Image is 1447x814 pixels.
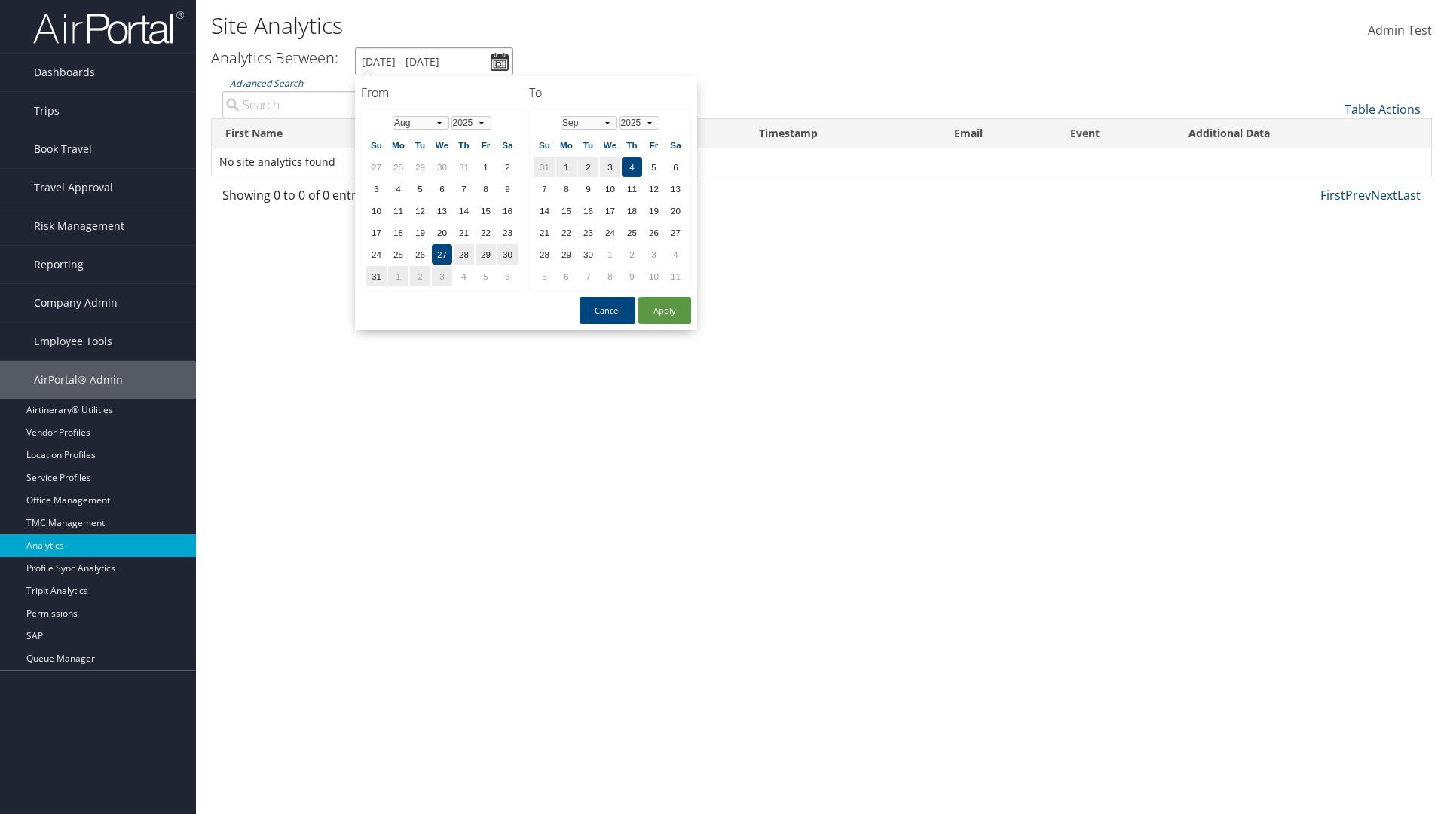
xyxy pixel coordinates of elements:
[497,244,518,265] td: 30
[410,135,430,155] th: Tu
[388,157,408,177] td: 28
[432,200,452,221] td: 13
[665,266,686,286] td: 11
[644,244,664,265] td: 3
[1371,187,1397,203] a: Next
[600,200,620,221] td: 17
[1175,119,1431,148] th: Additional Data
[1368,22,1432,38] span: Admin Test
[534,200,555,221] td: 14
[556,157,577,177] td: 1
[578,179,598,199] td: 9
[497,157,518,177] td: 2
[230,77,303,90] a: Advanced Search
[622,266,642,286] td: 9
[622,200,642,221] td: 18
[476,200,496,221] td: 15
[578,244,598,265] td: 30
[34,246,84,283] span: Reporting
[212,119,404,148] th: First Name: activate to sort column ascending
[556,179,577,199] td: 8
[534,222,555,243] td: 21
[1368,8,1432,54] a: Admin Test
[212,148,1431,176] td: No site analytics found
[388,200,408,221] td: 11
[644,179,664,199] td: 12
[34,92,60,130] span: Trips
[410,222,430,243] td: 19
[34,54,95,91] span: Dashboards
[34,284,118,322] span: Company Admin
[534,179,555,199] td: 7
[644,157,664,177] td: 5
[476,244,496,265] td: 29
[556,222,577,243] td: 22
[578,222,598,243] td: 23
[556,200,577,221] td: 15
[600,179,620,199] td: 10
[1397,187,1421,203] a: Last
[432,244,452,265] td: 27
[622,244,642,265] td: 2
[410,179,430,199] td: 5
[556,135,577,155] th: Mo
[34,169,113,207] span: Travel Approval
[366,200,387,221] td: 10
[476,179,496,199] td: 8
[454,244,474,265] td: 28
[366,135,387,155] th: Su
[355,47,513,75] input: [DATE] - [DATE]
[388,222,408,243] td: 18
[366,266,387,286] td: 31
[665,135,686,155] th: Sa
[644,222,664,243] td: 26
[534,135,555,155] th: Su
[432,157,452,177] td: 30
[556,244,577,265] td: 29
[622,179,642,199] td: 11
[366,244,387,265] td: 24
[600,157,620,177] td: 3
[665,200,686,221] td: 20
[600,244,620,265] td: 1
[476,222,496,243] td: 22
[665,179,686,199] td: 13
[34,130,92,168] span: Book Travel
[410,244,430,265] td: 26
[454,222,474,243] td: 21
[454,266,474,286] td: 4
[34,361,123,399] span: AirPortal® Admin
[410,157,430,177] td: 29
[665,157,686,177] td: 6
[600,135,620,155] th: We
[34,323,112,360] span: Employee Tools
[454,200,474,221] td: 14
[476,157,496,177] td: 1
[476,135,496,155] th: Fr
[941,119,1057,148] th: Email
[388,179,408,199] td: 4
[388,244,408,265] td: 25
[361,84,523,101] h4: From
[1057,119,1175,148] th: Event
[410,266,430,286] td: 2
[410,200,430,221] td: 12
[432,222,452,243] td: 20
[211,10,1025,41] h1: Site Analytics
[211,47,338,68] h3: Analytics Between:
[529,84,691,101] h4: To
[454,135,474,155] th: Th
[644,266,664,286] td: 10
[665,222,686,243] td: 27
[534,157,555,177] td: 31
[600,222,620,243] td: 24
[1345,101,1421,118] a: Table Actions
[622,157,642,177] td: 4
[388,135,408,155] th: Mo
[622,222,642,243] td: 25
[556,266,577,286] td: 6
[366,222,387,243] td: 17
[432,266,452,286] td: 3
[638,297,691,324] button: Apply
[578,135,598,155] th: Tu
